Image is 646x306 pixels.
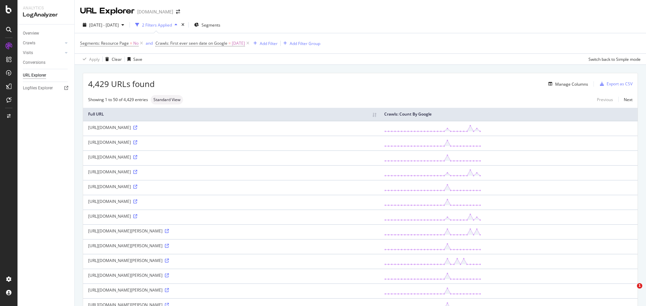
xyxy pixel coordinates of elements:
[23,85,53,92] div: Logfiles Explorer
[89,22,119,28] span: [DATE] - [DATE]
[88,272,374,278] div: [URL][DOMAIN_NAME][PERSON_NAME]
[88,78,155,90] span: 4,429 URLs found
[88,169,374,175] div: [URL][DOMAIN_NAME]
[23,49,63,56] a: Visits
[23,85,70,92] a: Logfiles Explorer
[151,95,183,104] div: neutral label
[88,287,374,293] div: [URL][DOMAIN_NAME][PERSON_NAME]
[23,11,69,19] div: LogAnalyzer
[586,54,641,64] button: Switch back to Simple mode
[281,39,320,47] button: Add Filter Group
[607,81,633,87] div: Export as CSV
[80,40,129,46] span: Segments: Resource Page
[251,39,278,47] button: Add Filter
[125,54,142,64] button: Save
[155,40,227,46] span: Crawls: First ever seen date on Google
[180,21,186,28] div: times
[133,19,180,30] button: 2 Filters Applied
[88,97,148,102] div: Showing 1 to 50 of 4,429 entries
[23,72,46,79] div: URL Explorer
[80,19,127,30] button: [DATE] - [DATE]
[290,41,320,46] div: Add Filter Group
[623,283,639,299] iframe: Intercom live chat
[146,40,153,46] button: and
[23,40,35,47] div: Crawls
[202,22,220,28] span: Segments
[23,5,69,11] div: Analytics
[23,72,70,79] a: URL Explorer
[176,9,180,14] div: arrow-right-arrow-left
[232,39,245,48] span: [DATE]
[83,108,379,121] th: Full URL: activate to sort column ascending
[133,56,142,62] div: Save
[379,108,638,121] th: Crawls: Count By Google
[80,5,135,17] div: URL Explorer
[88,154,374,160] div: [URL][DOMAIN_NAME]
[228,40,231,46] span: =
[88,243,374,249] div: [URL][DOMAIN_NAME][PERSON_NAME]
[618,95,633,104] a: Next
[137,8,173,15] div: [DOMAIN_NAME]
[637,283,642,289] span: 1
[89,56,100,62] div: Apply
[597,79,633,89] button: Export as CSV
[260,41,278,46] div: Add Filter
[80,54,100,64] button: Apply
[23,59,70,66] a: Conversions
[23,30,70,37] a: Overview
[23,40,63,47] a: Crawls
[130,40,132,46] span: =
[88,139,374,145] div: [URL][DOMAIN_NAME]
[142,22,172,28] div: 2 Filters Applied
[23,30,39,37] div: Overview
[88,125,374,130] div: [URL][DOMAIN_NAME]
[133,39,139,48] span: No
[546,80,588,88] button: Manage Columns
[88,213,374,219] div: [URL][DOMAIN_NAME]
[88,184,374,189] div: [URL][DOMAIN_NAME]
[555,81,588,87] div: Manage Columns
[153,98,180,102] span: Standard View
[88,199,374,204] div: [URL][DOMAIN_NAME]
[191,19,223,30] button: Segments
[88,228,374,234] div: [URL][DOMAIN_NAME][PERSON_NAME]
[103,54,122,64] button: Clear
[112,56,122,62] div: Clear
[23,59,45,66] div: Conversions
[23,49,33,56] div: Visits
[588,56,641,62] div: Switch back to Simple mode
[88,258,374,263] div: [URL][DOMAIN_NAME][PERSON_NAME]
